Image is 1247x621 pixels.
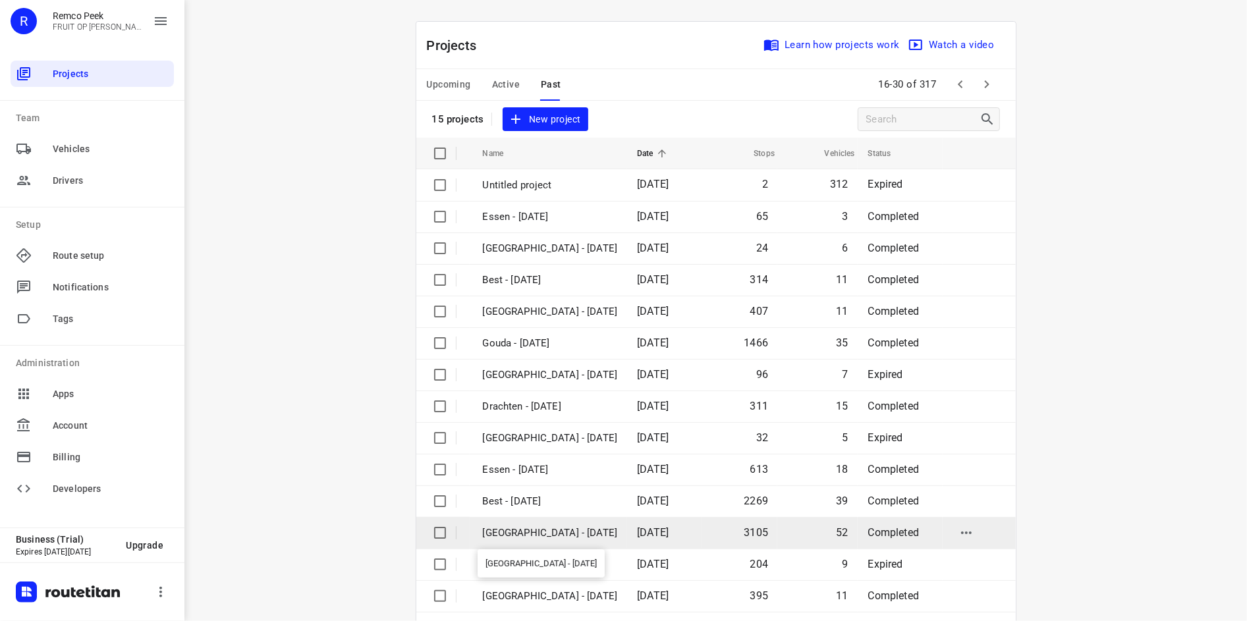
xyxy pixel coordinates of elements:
span: Billing [53,450,169,464]
div: Account [11,412,174,439]
span: 11 [836,589,848,602]
p: Untitled project [483,178,618,193]
span: Past [541,76,561,93]
span: Name [483,146,521,161]
span: 9 [842,558,848,570]
span: Route setup [53,249,169,263]
p: Gemeente Rotterdam - Tuesday [483,367,618,383]
span: Completed [868,273,920,286]
span: [DATE] [637,589,669,602]
span: [DATE] [637,495,669,507]
span: 204 [750,558,769,570]
span: [DATE] [637,526,669,539]
p: Gemeente Rotterdam - Monday [483,431,618,446]
span: 395 [750,589,769,602]
span: [DATE] [637,273,669,286]
span: Completed [868,463,920,475]
span: 311 [750,400,769,412]
span: Upgrade [126,540,163,551]
span: 39 [836,495,848,507]
div: Billing [11,444,174,470]
span: [DATE] [637,210,669,223]
span: Completed [868,210,920,223]
span: Completed [868,495,920,507]
span: [DATE] [637,368,669,381]
span: 312 [830,178,848,190]
p: Remco Peek [53,11,142,21]
p: Team [16,111,174,125]
div: Vehicles [11,136,174,162]
span: Expired [868,558,903,570]
span: 11 [836,273,848,286]
span: 7 [842,368,848,381]
p: Projects [427,36,487,55]
div: Search [980,111,999,127]
span: 407 [750,305,769,317]
div: Projects [11,61,174,87]
p: Essen - Tuesday [483,209,618,225]
span: Previous Page [947,71,974,97]
div: Drivers [11,167,174,194]
span: Developers [53,482,169,496]
span: Expired [868,178,903,190]
span: Apps [53,387,169,401]
div: R [11,8,37,34]
span: [DATE] [637,337,669,349]
span: 2269 [744,495,768,507]
span: New project [511,111,580,128]
span: Account [53,419,169,433]
span: 3105 [744,526,768,539]
p: Administration [16,356,174,370]
span: Notifications [53,281,169,294]
p: Essen - Monday [483,462,618,477]
span: Completed [868,337,920,349]
span: Projects [53,67,169,81]
div: Apps [11,381,174,407]
p: Setup [16,218,174,232]
p: Antwerpen - Tuesday [483,241,618,256]
p: Ambius - Monday [483,557,618,572]
span: Completed [868,305,920,317]
span: Vehicles [808,146,855,161]
span: 314 [750,273,769,286]
span: 5 [842,431,848,444]
p: Antwerpen - Monday [483,589,618,604]
p: 15 projects [432,113,484,125]
p: Gouda - Tuesday [483,336,618,351]
p: Expires [DATE][DATE] [16,547,115,556]
span: Expired [868,431,903,444]
span: Status [868,146,908,161]
span: [DATE] [637,242,669,254]
span: Expired [868,368,903,381]
span: Tags [53,312,169,326]
p: Business (Trial) [16,534,115,545]
span: 96 [756,368,768,381]
span: 52 [836,526,848,539]
span: 6 [842,242,848,254]
span: [DATE] [637,178,669,190]
span: 16-30 of 317 [873,70,942,99]
span: 65 [756,210,768,223]
span: 32 [756,431,768,444]
span: [DATE] [637,400,669,412]
p: FRUIT OP JE WERK [53,22,142,32]
span: Completed [868,400,920,412]
span: 1466 [744,337,768,349]
button: Upgrade [115,533,174,557]
span: [DATE] [637,463,669,475]
span: Completed [868,526,920,539]
p: Best - Monday [483,494,618,509]
p: [GEOGRAPHIC_DATA] - [DATE] [483,526,618,541]
div: Route setup [11,242,174,269]
p: Drachten - Tuesday [483,399,618,414]
span: Next Page [974,71,1000,97]
span: Upcoming [427,76,471,93]
span: [DATE] [637,431,669,444]
span: Active [492,76,520,93]
span: Completed [868,242,920,254]
span: Completed [868,589,920,602]
span: 3 [842,210,848,223]
p: Zwolle - Tuesday [483,304,618,319]
input: Search projects [866,109,980,130]
p: Best - Tuesday [483,273,618,288]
